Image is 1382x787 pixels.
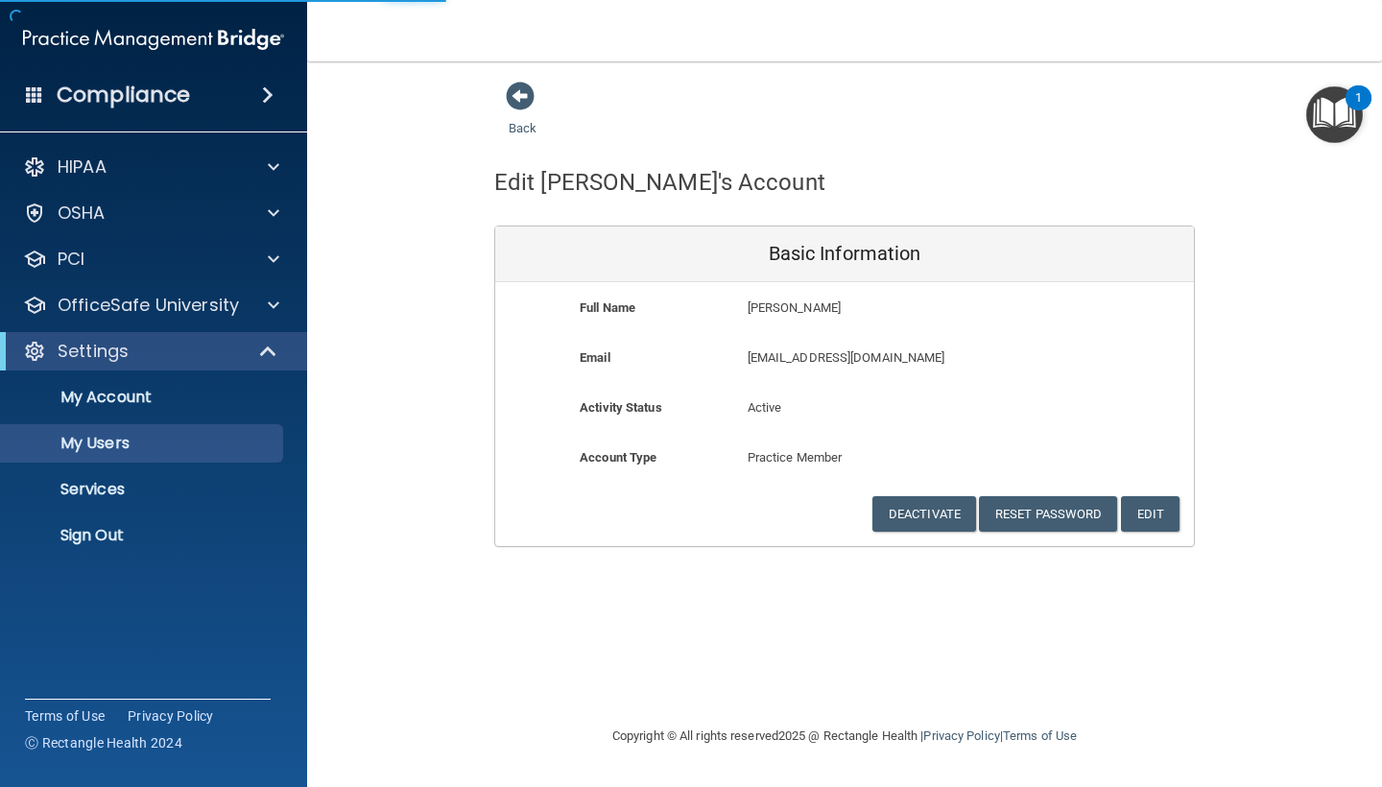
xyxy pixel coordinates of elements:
h4: Compliance [57,82,190,108]
p: [PERSON_NAME] [748,297,1054,320]
a: Settings [23,340,278,363]
b: Account Type [580,450,656,465]
p: PCI [58,248,84,271]
b: Full Name [580,300,635,315]
p: Sign Out [12,526,274,545]
b: Activity Status [580,400,662,415]
a: HIPAA [23,155,279,179]
p: Active [748,396,942,419]
p: OSHA [58,202,106,225]
a: Terms of Use [25,706,105,726]
p: Practice Member [748,446,942,469]
a: Privacy Policy [128,706,214,726]
button: Open Resource Center, 1 new notification [1306,86,1363,143]
span: Ⓒ Rectangle Health 2024 [25,733,182,752]
button: Deactivate [872,496,976,532]
a: Privacy Policy [923,728,999,743]
button: Reset Password [979,496,1117,532]
a: OSHA [23,202,279,225]
p: Services [12,480,274,499]
div: 1 [1355,98,1362,123]
a: PCI [23,248,279,271]
div: Copyright © All rights reserved 2025 @ Rectangle Health | | [494,705,1195,767]
img: PMB logo [23,20,284,59]
a: OfficeSafe University [23,294,279,317]
button: Edit [1121,496,1179,532]
h4: Edit [PERSON_NAME]'s Account [494,170,825,195]
p: My Account [12,388,274,407]
p: Settings [58,340,129,363]
b: Email [580,350,610,365]
a: Terms of Use [1003,728,1077,743]
a: Back [509,98,536,135]
p: [EMAIL_ADDRESS][DOMAIN_NAME] [748,346,1054,370]
div: Basic Information [495,227,1194,282]
iframe: Drift Widget Chat Controller [1050,651,1359,727]
p: My Users [12,434,274,453]
p: OfficeSafe University [58,294,239,317]
p: HIPAA [58,155,107,179]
